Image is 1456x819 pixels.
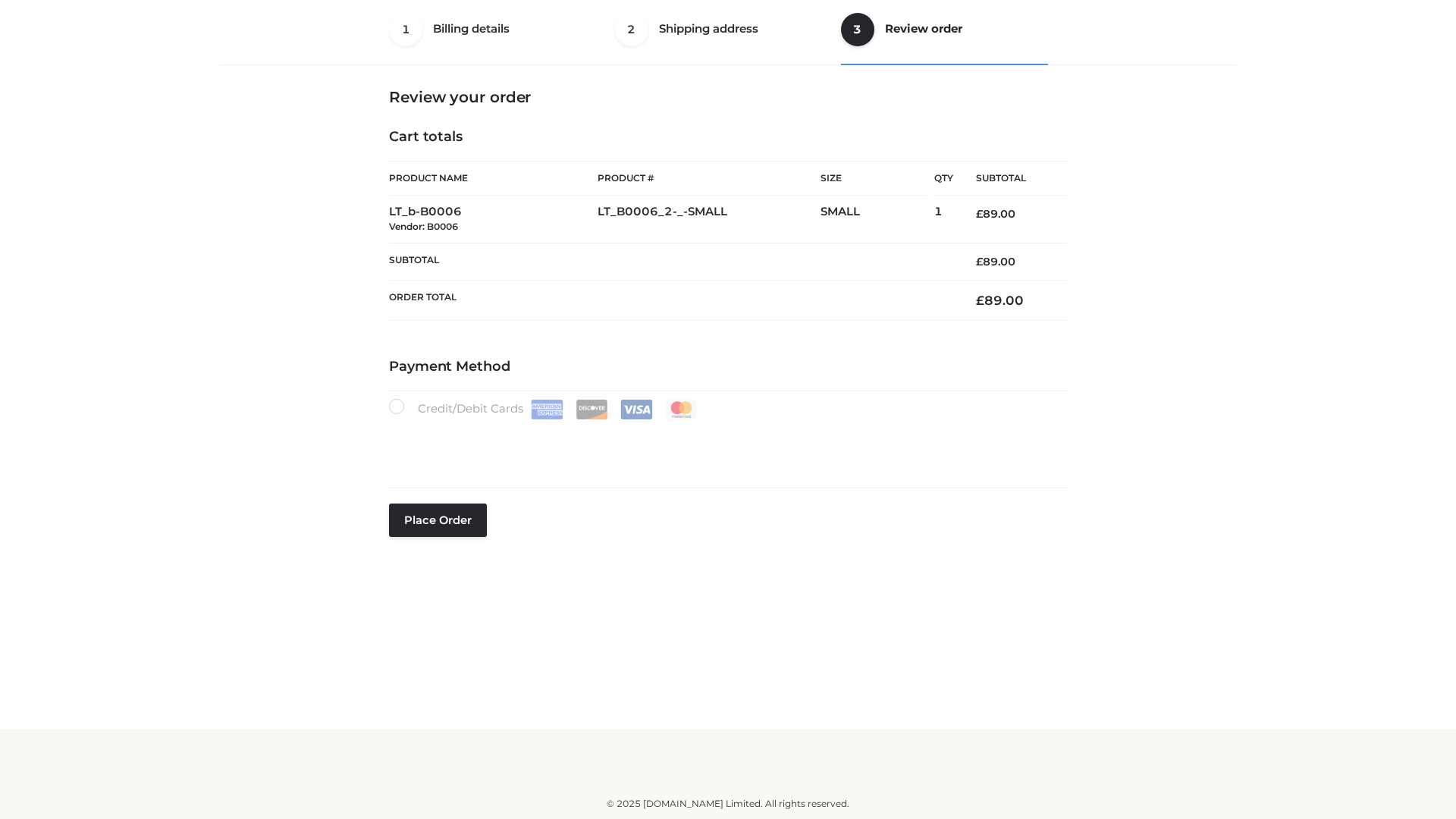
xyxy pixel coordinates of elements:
img: Amex [531,400,563,419]
bdi: 89.00 [976,207,1015,221]
th: Product # [598,161,821,196]
th: Subtotal [389,243,953,280]
h3: Review your order [389,88,1067,106]
th: Subtotal [953,162,1067,196]
iframe: Secure payment input frame [386,416,1064,472]
img: Visa [620,400,653,419]
span: £ [976,255,983,268]
h4: Cart totals [389,129,1067,146]
label: Credit/Debit Cards [389,399,699,419]
th: Order Total [389,281,953,321]
td: LT_b-B0006 [389,196,598,243]
img: Mastercard [665,400,698,419]
td: LT_B0006_2-_-SMALL [598,196,821,243]
img: Discover [576,400,608,419]
td: SMALL [821,196,934,243]
th: Qty [934,161,953,196]
h4: Payment Method [389,359,1067,375]
td: 1 [934,196,953,243]
button: Place order [389,504,487,537]
bdi: 89.00 [976,255,1015,268]
small: Vendor: B0006 [389,221,458,232]
span: £ [976,293,984,308]
th: Size [821,162,927,196]
span: £ [976,207,983,221]
bdi: 89.00 [976,293,1024,308]
div: © 2025 [DOMAIN_NAME] Limited. All rights reserved. [225,796,1231,811]
th: Product Name [389,161,598,196]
